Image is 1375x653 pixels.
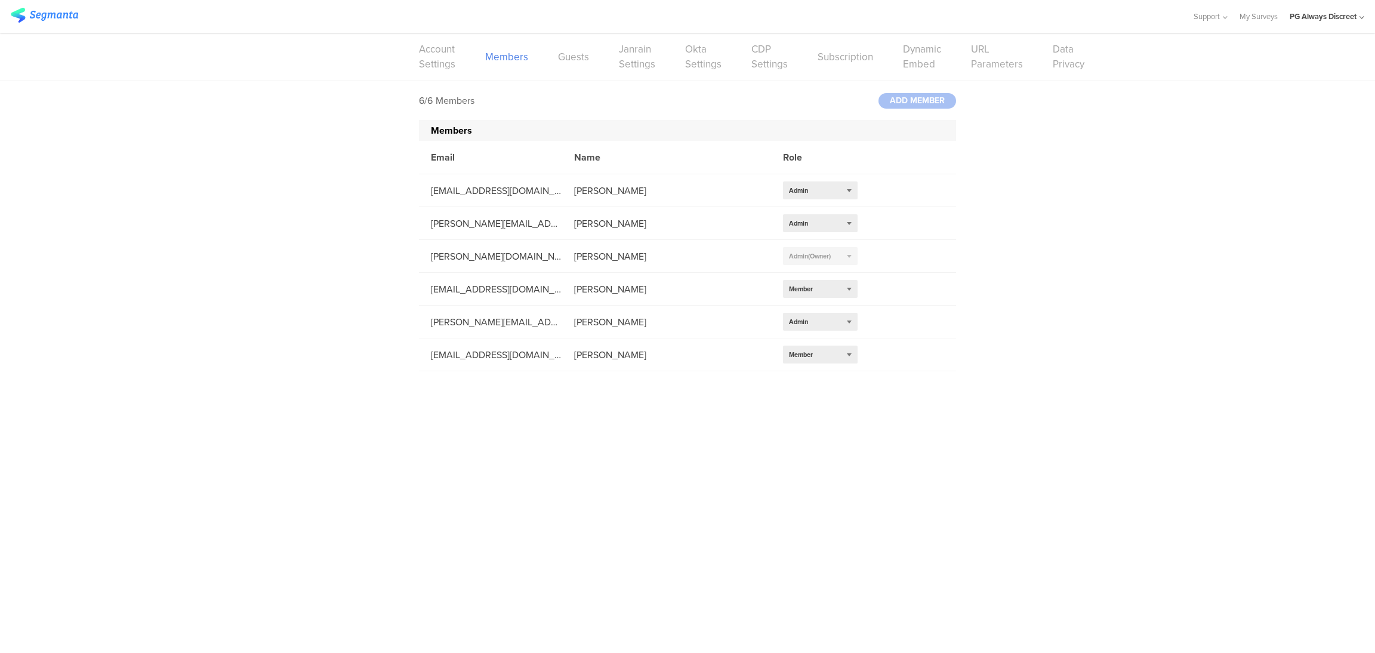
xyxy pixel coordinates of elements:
[751,42,788,72] a: CDP Settings
[562,250,771,263] div: [PERSON_NAME]
[685,42,722,72] a: Okta Settings
[419,184,562,198] div: [EMAIL_ADDRESS][DOMAIN_NAME]
[789,350,813,359] span: Member
[1290,11,1356,22] div: PG Always Discreet
[789,186,808,195] span: Admin
[789,251,831,261] span: Admin
[1053,42,1084,72] a: Data Privacy
[1194,11,1220,22] span: Support
[419,282,562,296] div: [EMAIL_ADDRESS][DOMAIN_NAME]
[903,42,941,72] a: Dynamic Embed
[419,42,455,72] a: Account Settings
[619,42,655,72] a: Janrain Settings
[558,50,589,64] a: Guests
[562,184,771,198] div: [PERSON_NAME]
[419,315,562,329] div: [PERSON_NAME][EMAIL_ADDRESS][DOMAIN_NAME]
[771,150,878,164] div: Role
[818,50,873,64] a: Subscription
[419,348,562,362] div: [EMAIL_ADDRESS][DOMAIN_NAME]
[419,120,956,141] div: Members
[419,94,474,107] div: 6/6 Members
[562,150,771,164] div: Name
[562,282,771,296] div: [PERSON_NAME]
[971,42,1023,72] a: URL Parameters
[419,217,562,230] div: [PERSON_NAME][EMAIL_ADDRESS][DOMAIN_NAME]
[789,317,808,326] span: Admin
[789,218,808,228] span: Admin
[419,150,562,164] div: Email
[808,251,831,261] span: (Owner)
[562,315,771,329] div: [PERSON_NAME]
[419,250,562,263] div: [PERSON_NAME][DOMAIN_NAME][EMAIL_ADDRESS][DOMAIN_NAME]
[562,217,771,230] div: [PERSON_NAME]
[562,348,771,362] div: [PERSON_NAME]
[789,284,813,294] span: Member
[11,8,78,23] img: segmanta logo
